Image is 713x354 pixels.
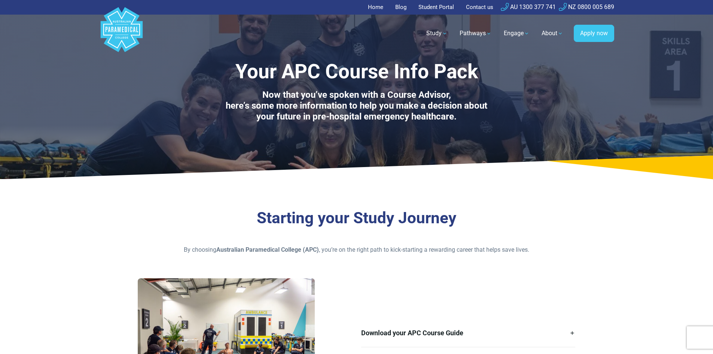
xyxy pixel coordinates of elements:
span: your future in pre-hospital emergency healthcare. [256,111,457,122]
a: AU 1300 377 741 [501,3,556,10]
a: Apply now [574,25,614,42]
a: Australian Paramedical College [99,15,144,52]
p: By choosing , you’re on the right path to kick-starting a rewarding career that helps save lives. [138,245,576,254]
h1: Your APC Course Info Pack [138,60,576,84]
a: NZ 0800 005 689 [559,3,614,10]
a: Study [422,23,452,44]
a: Engage [499,23,534,44]
h3: Starting your Study Journey [138,209,576,228]
a: About [537,23,568,44]
a: Pathways [455,23,496,44]
strong: Australian Paramedical College (APC) [216,246,319,253]
a: Download your APC Course Guide [361,319,576,347]
span: Now that you’ve spoken with a Course Advisor, [262,90,451,100]
span: here’s some more information to help you make a decision about [226,100,487,111]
